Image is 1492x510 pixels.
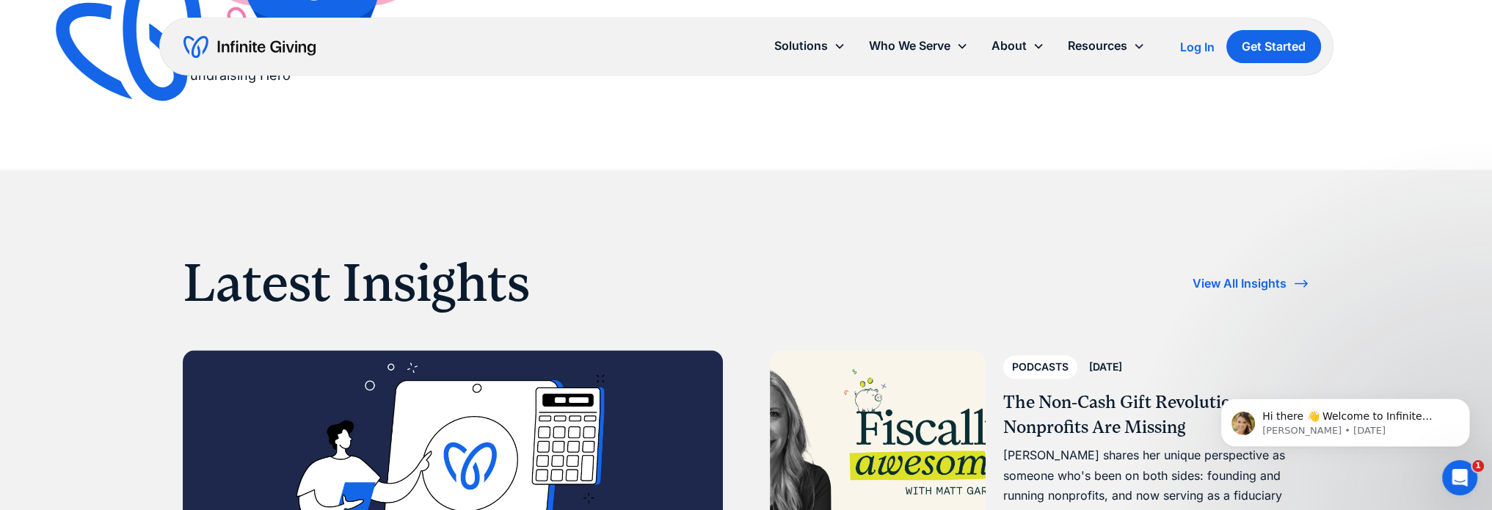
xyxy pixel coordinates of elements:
[183,252,530,315] h1: Latest Insights
[1068,36,1127,56] div: Resources
[1180,41,1215,53] div: Log In
[869,36,950,56] div: Who We Serve
[1442,460,1477,495] iframe: Intercom live chat
[980,30,1056,62] div: About
[1003,390,1310,440] h3: The Non-Cash Gift Revolution Nonprofits Are Missing
[1193,277,1287,289] div: View All Insights
[1472,460,1484,472] span: 1
[1198,368,1492,470] iframe: Intercom notifications message
[1180,38,1215,56] a: Log In
[1012,358,1069,376] div: Podcasts
[991,36,1027,56] div: About
[1056,30,1157,62] div: Resources
[183,65,447,87] div: Fundraising Hero
[1193,272,1310,295] a: View All Insights
[1226,30,1321,63] a: Get Started
[1089,358,1122,376] div: [DATE]
[183,35,316,59] a: home
[774,36,828,56] div: Solutions
[857,30,980,62] div: Who We Serve
[763,30,857,62] div: Solutions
